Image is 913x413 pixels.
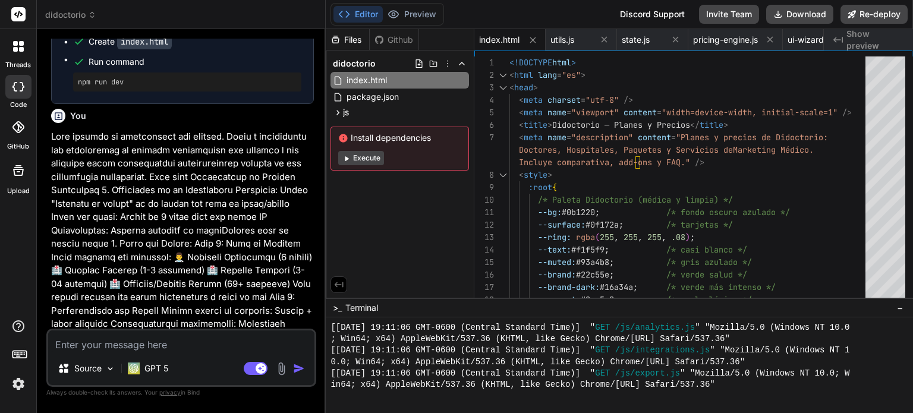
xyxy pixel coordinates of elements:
[89,36,172,48] div: Create
[474,281,494,294] div: 17
[693,34,758,46] span: pricing-engine.js
[766,5,833,24] button: Download
[562,70,581,80] span: "es"
[547,94,581,105] span: charset
[495,69,511,81] div: Click to collapse the range.
[326,34,369,46] div: Files
[710,345,849,356] span: " "Mozilla/5.0 (Windows NT 1
[10,100,27,110] label: code
[524,107,543,118] span: meta
[566,132,571,143] span: =
[666,269,747,280] span: /* verde salud */
[676,132,828,143] span: "Planes y precios de Didoctorio:
[333,302,342,314] span: >_
[666,294,752,305] span: /* azul clínico */
[293,362,305,374] img: icon
[595,232,600,242] span: (
[690,232,695,242] span: ;
[514,82,533,93] span: head
[519,119,524,130] span: <
[474,69,494,81] div: 2
[571,107,619,118] span: "viewport"
[7,141,29,152] label: GitHub
[519,107,524,118] span: <
[78,77,297,87] pre: npm run dev
[528,182,552,193] span: :root
[595,368,610,379] span: GET
[897,302,903,314] span: −
[657,107,662,118] span: =
[519,94,524,105] span: <
[552,119,690,130] span: Didoctorio — Planes y Precios
[615,322,695,333] span: /js/analytics.js
[330,345,595,356] span: [[DATE] 19:11:06 GMT-0600 (Central Standard Time)] "
[622,34,650,46] span: state.js
[538,282,600,292] span: --brand-dark:
[699,5,759,24] button: Invite Team
[585,94,619,105] span: "utf-8"
[571,132,633,143] span: "description"
[45,9,96,21] span: didoctorio
[605,244,609,255] span: ;
[474,194,494,206] div: 10
[474,244,494,256] div: 14
[330,357,745,368] span: 0.0; Win64; x64) AppleWebKit/537.36 (KHTML, like Gecko) Chrome/[URL] Safari/537.36"
[495,81,511,94] div: Click to collapse the range.
[846,28,903,52] span: Show preview
[345,90,400,104] span: package.json
[550,34,574,46] span: utils.js
[581,94,585,105] span: =
[333,58,376,70] span: didoctorio
[662,232,666,242] span: ,
[615,345,710,356] span: /js/integrations.js
[474,206,494,219] div: 11
[690,119,700,130] span: </
[624,232,638,242] span: 255
[538,257,576,267] span: --muted:
[538,70,557,80] span: lang
[538,294,581,305] span: --accent:
[571,57,576,68] span: >
[330,333,729,345] span: ; Win64; x64) AppleWebKit/537.36 (KHTML, like Gecko) Chrome/[URL] Safari/537.36"
[479,34,520,46] span: index.html
[552,182,557,193] span: {
[474,294,494,306] div: 18
[345,302,378,314] span: Terminal
[538,244,571,255] span: --text:
[519,157,690,168] span: Incluye comparativa, add‑ons y FAQ."
[474,269,494,281] div: 16
[624,107,657,118] span: content
[474,181,494,194] div: 9
[275,362,288,376] img: attachment
[370,34,418,46] div: Github
[330,368,595,379] span: [[DATE] 19:11:06 GMT-0600 (Central Standard Time)] "
[474,81,494,94] div: 3
[533,82,538,93] span: >
[474,256,494,269] div: 15
[7,186,30,196] label: Upload
[509,82,514,93] span: <
[519,144,733,155] span: Doctores, Hospitales, Paquetes y Servicios de
[552,57,571,68] span: html
[595,322,610,333] span: GET
[614,294,619,305] span: ;
[128,362,140,374] img: GPT 5
[5,60,31,70] label: threads
[519,132,524,143] span: <
[538,232,571,242] span: --ring:
[609,257,614,267] span: ;
[538,194,733,205] span: /* Paleta Didoctorio (médica y limpia) */
[330,322,595,333] span: [[DATE] 19:11:06 GMT-0600 (Central Standard Time)] "
[723,119,728,130] span: >
[571,244,605,255] span: #f1f5f9
[619,219,624,230] span: ;
[595,345,610,356] span: GET
[524,132,543,143] span: meta
[338,151,384,165] button: Execute
[666,219,733,230] span: /* tarjetas */
[576,232,595,242] span: rgba
[474,94,494,106] div: 4
[538,269,576,280] span: --brand:
[383,6,441,23] button: Preview
[647,232,662,242] span: 255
